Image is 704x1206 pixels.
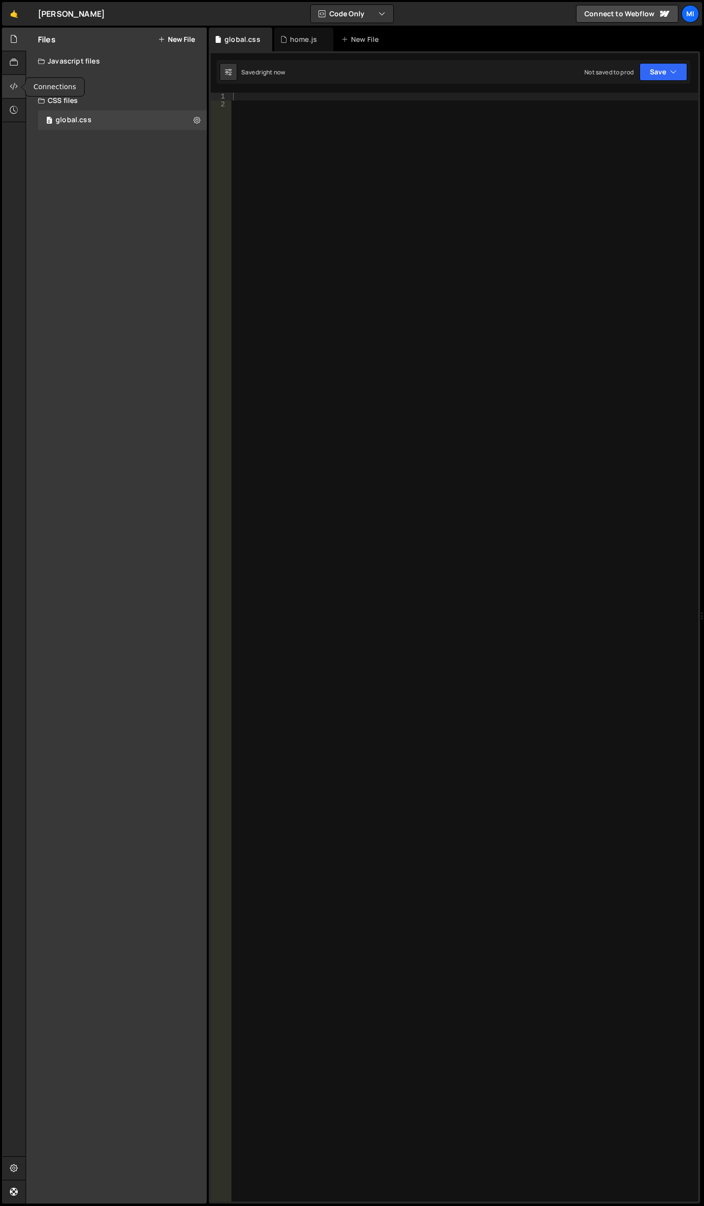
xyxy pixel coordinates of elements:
h2: Files [38,34,56,45]
div: home.js [56,76,83,85]
div: 1 [211,93,231,100]
div: New File [341,34,383,44]
a: Mi [681,5,699,23]
div: CSS files [26,91,207,110]
button: Save [640,63,687,81]
a: Connect to Webflow [576,5,678,23]
div: 16715/45689.js [38,71,207,91]
div: home.js [290,34,317,44]
div: global.css [56,116,92,125]
div: 2 [211,100,231,108]
button: New File [158,35,195,43]
div: [PERSON_NAME] [38,8,105,20]
span: 0 [46,117,52,125]
div: 16715/45692.css [38,110,207,130]
a: 🤙 [2,2,26,26]
div: Saved [241,68,285,76]
div: Javascript files [26,51,207,71]
div: right now [259,68,285,76]
div: Connections [26,78,84,96]
div: Not saved to prod [584,68,634,76]
button: Code Only [311,5,393,23]
div: global.css [224,34,260,44]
